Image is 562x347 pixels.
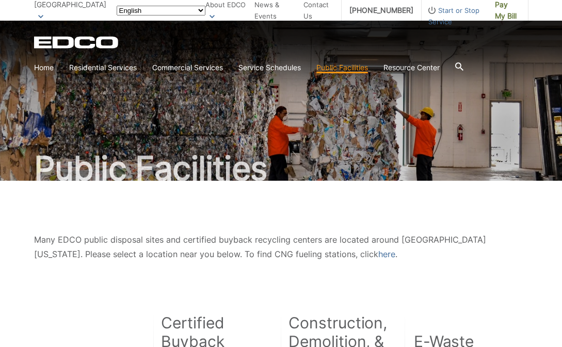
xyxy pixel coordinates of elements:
a: Resource Center [383,62,440,73]
a: here [378,247,395,261]
span: Many EDCO public disposal sites and certified buyback recycling centers are located around [GEOGR... [34,234,486,259]
a: Commercial Services [152,62,223,73]
h1: Public Facilities [34,152,528,185]
a: Residential Services [69,62,137,73]
a: Service Schedules [238,62,301,73]
a: Home [34,62,54,73]
a: Public Facilities [316,62,368,73]
select: Select a language [117,6,205,15]
a: EDCD logo. Return to the homepage. [34,36,120,49]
